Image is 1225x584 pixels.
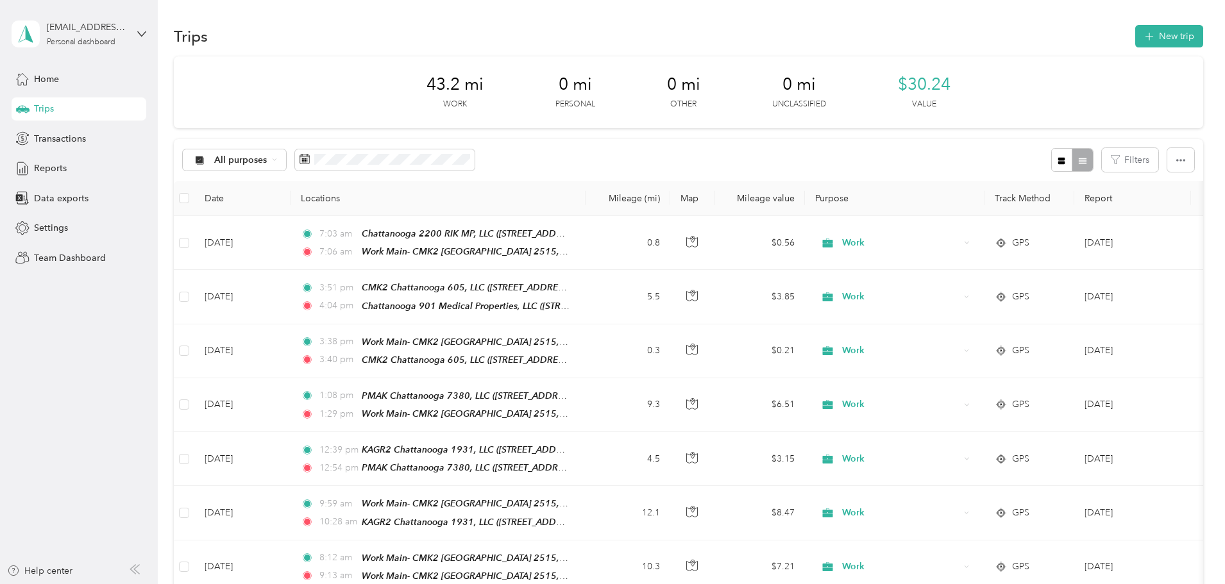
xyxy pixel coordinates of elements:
[1074,216,1191,270] td: Sep 2025
[34,102,54,115] span: Trips
[362,301,771,312] span: Chattanooga 901 Medical Properties, LLC ([STREET_ADDRESS], [GEOGRAPHIC_DATA], [US_STATE])
[362,408,810,419] span: Work Main- CMK2 [GEOGRAPHIC_DATA] 2515, LLC ([STREET_ADDRESS], [GEOGRAPHIC_DATA], [US_STATE])
[362,228,727,239] span: Chattanooga 2200 RIK MP, LLC ([STREET_ADDRESS], [GEOGRAPHIC_DATA], [US_STATE])
[194,216,291,270] td: [DATE]
[319,461,356,475] span: 12:54 pm
[34,251,106,265] span: Team Dashboard
[912,99,936,110] p: Value
[319,281,356,295] span: 3:51 pm
[1074,181,1191,216] th: Report
[1074,486,1191,540] td: Sep 2025
[559,74,592,95] span: 0 mi
[715,378,805,432] td: $6.51
[319,497,356,511] span: 9:59 am
[1153,512,1225,584] iframe: Everlance-gr Chat Button Frame
[214,156,267,165] span: All purposes
[362,355,618,365] span: CMK2 Chattanooga 605, LLC ([STREET_ADDRESS][US_STATE])
[319,299,356,313] span: 4:04 pm
[586,181,670,216] th: Mileage (mi)
[34,192,89,205] span: Data exports
[319,353,356,367] span: 3:40 pm
[319,227,356,241] span: 7:03 am
[362,498,710,509] span: Work Main- CMK2 [GEOGRAPHIC_DATA] 2515, LLC ([STREET_ADDRESS][US_STATE])
[715,181,805,216] th: Mileage value
[47,38,115,46] div: Personal dashboard
[842,506,959,520] span: Work
[1074,432,1191,486] td: Sep 2025
[586,432,670,486] td: 4.5
[34,72,59,86] span: Home
[194,270,291,324] td: [DATE]
[362,246,810,257] span: Work Main- CMK2 [GEOGRAPHIC_DATA] 2515, LLC ([STREET_ADDRESS], [GEOGRAPHIC_DATA], [US_STATE])
[194,324,291,378] td: [DATE]
[586,270,670,324] td: 5.5
[1074,378,1191,432] td: Sep 2025
[194,432,291,486] td: [DATE]
[362,517,727,528] span: KAGR2 Chattanooga 1931, LLC ([STREET_ADDRESS], [GEOGRAPHIC_DATA], [US_STATE])
[1012,560,1029,574] span: GPS
[443,99,467,110] p: Work
[715,486,805,540] td: $8.47
[842,560,959,574] span: Work
[842,452,959,466] span: Work
[842,236,959,250] span: Work
[1012,397,1029,412] span: GPS
[362,553,710,563] span: Work Main- CMK2 [GEOGRAPHIC_DATA] 2515, LLC ([STREET_ADDRESS][US_STATE])
[805,181,984,216] th: Purpose
[319,569,356,583] span: 9:13 am
[842,344,959,358] span: Work
[586,486,670,540] td: 12.1
[194,378,291,432] td: [DATE]
[427,74,484,95] span: 43.2 mi
[362,462,723,473] span: PMAK Chattanooga 7380, LLC ([STREET_ADDRESS], [GEOGRAPHIC_DATA], [US_STATE])
[362,390,723,401] span: PMAK Chattanooga 7380, LLC ([STREET_ADDRESS], [GEOGRAPHIC_DATA], [US_STATE])
[34,162,67,175] span: Reports
[670,181,715,216] th: Map
[194,181,291,216] th: Date
[362,444,727,455] span: KAGR2 Chattanooga 1931, LLC ([STREET_ADDRESS], [GEOGRAPHIC_DATA], [US_STATE])
[1012,452,1029,466] span: GPS
[667,74,700,95] span: 0 mi
[1012,290,1029,304] span: GPS
[1102,148,1158,172] button: Filters
[782,74,816,95] span: 0 mi
[319,335,356,349] span: 3:38 pm
[194,486,291,540] td: [DATE]
[362,282,618,293] span: CMK2 Chattanooga 605, LLC ([STREET_ADDRESS][US_STATE])
[1074,324,1191,378] td: Sep 2025
[319,407,356,421] span: 1:29 pm
[34,221,68,235] span: Settings
[362,337,810,347] span: Work Main- CMK2 [GEOGRAPHIC_DATA] 2515, LLC ([STREET_ADDRESS], [GEOGRAPHIC_DATA], [US_STATE])
[319,245,356,259] span: 7:06 am
[842,290,959,304] span: Work
[362,571,710,581] span: Work Main- CMK2 [GEOGRAPHIC_DATA] 2515, LLC ([STREET_ADDRESS][US_STATE])
[586,378,670,432] td: 9.3
[715,270,805,324] td: $3.85
[1135,25,1203,47] button: New trip
[842,397,959,412] span: Work
[898,74,950,95] span: $30.24
[319,443,356,457] span: 12:39 pm
[7,564,72,578] button: Help center
[47,21,127,34] div: [EMAIL_ADDRESS][DOMAIN_NAME]
[555,99,595,110] p: Personal
[670,99,697,110] p: Other
[715,432,805,486] td: $3.15
[1012,236,1029,250] span: GPS
[1074,270,1191,324] td: Sep 2025
[715,324,805,378] td: $0.21
[34,132,86,146] span: Transactions
[319,551,356,565] span: 8:12 am
[291,181,586,216] th: Locations
[174,29,208,43] h1: Trips
[586,216,670,270] td: 0.8
[1012,506,1029,520] span: GPS
[319,515,356,529] span: 10:28 am
[586,324,670,378] td: 0.3
[1012,344,1029,358] span: GPS
[772,99,826,110] p: Unclassified
[319,388,356,403] span: 1:08 pm
[984,181,1074,216] th: Track Method
[715,216,805,270] td: $0.56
